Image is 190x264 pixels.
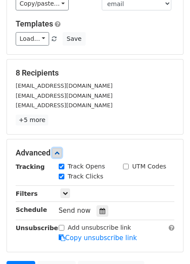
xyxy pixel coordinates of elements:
small: [EMAIL_ADDRESS][DOMAIN_NAME] [16,92,113,99]
label: UTM Codes [132,162,166,171]
a: +5 more [16,115,48,125]
a: Templates [16,19,53,28]
div: 聊天小工具 [147,222,190,264]
h5: Advanced [16,148,174,158]
a: Load... [16,32,49,46]
label: Add unsubscribe link [68,223,131,232]
iframe: Chat Widget [147,222,190,264]
h5: 8 Recipients [16,68,174,78]
span: Send now [59,207,91,214]
strong: Filters [16,190,38,197]
strong: Schedule [16,206,47,213]
a: Copy unsubscribe link [59,234,137,242]
strong: Unsubscribe [16,224,58,231]
label: Track Clicks [68,172,103,181]
strong: Tracking [16,163,45,170]
small: [EMAIL_ADDRESS][DOMAIN_NAME] [16,102,113,109]
button: Save [63,32,85,46]
label: Track Opens [68,162,105,171]
small: [EMAIL_ADDRESS][DOMAIN_NAME] [16,82,113,89]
